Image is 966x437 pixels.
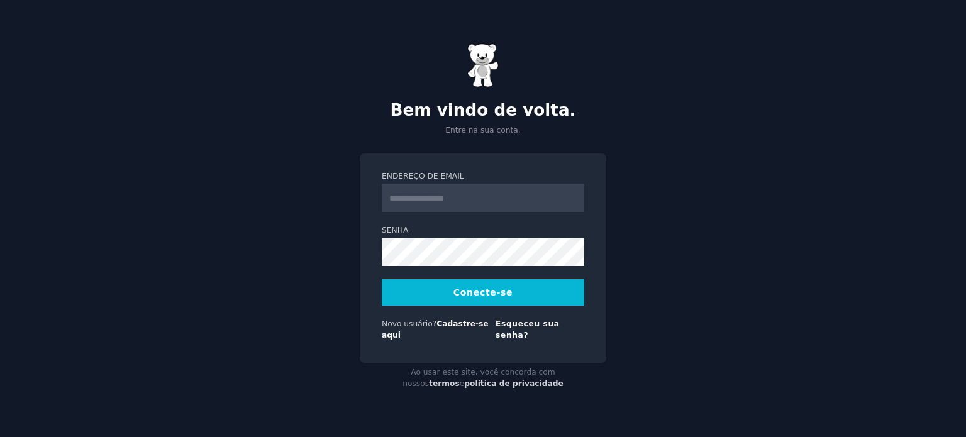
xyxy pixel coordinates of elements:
[496,319,560,340] a: Esqueceu sua senha?
[467,43,499,87] img: Ursinho de goma
[382,172,464,180] font: Endereço de email
[464,379,563,388] a: política de privacidade
[390,101,575,119] font: Bem vindo de volta.
[429,379,460,388] a: termos
[382,319,489,340] a: Cadastre-se aqui
[453,287,513,297] font: Conecte-se
[402,368,555,388] font: Ao usar este site, você concorda com nossos
[460,379,465,388] font: e
[445,126,520,135] font: Entre na sua conta.
[382,279,584,306] button: Conecte-se
[382,319,436,328] font: Novo usuário?
[382,226,408,235] font: Senha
